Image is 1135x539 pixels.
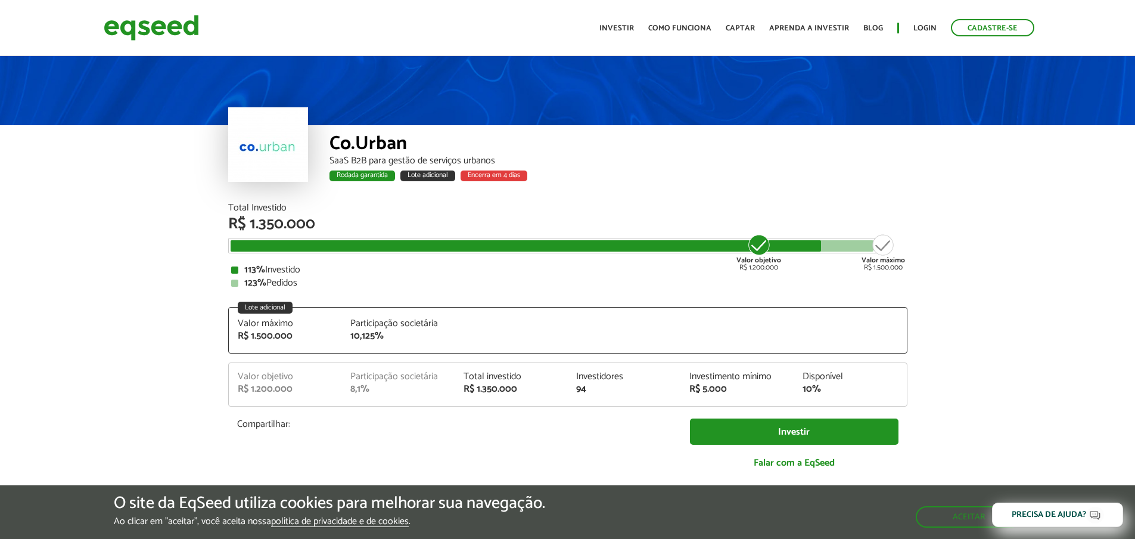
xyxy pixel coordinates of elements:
div: R$ 1.500.000 [862,233,905,271]
div: Total Investido [228,203,907,213]
div: Investidores [576,372,671,382]
a: Investir [599,24,634,32]
div: Participação societária [350,319,446,329]
div: R$ 5.000 [689,385,785,394]
a: Login [913,24,937,32]
div: Participação societária [350,372,446,382]
a: Investir [690,419,898,445]
div: Co.Urban [329,134,907,156]
a: Captar [726,24,755,32]
div: Lote adicional [238,302,293,314]
div: SaaS B2B para gestão de serviços urbanos [329,156,907,166]
a: Aprenda a investir [769,24,849,32]
div: Rodada garantida [329,171,395,181]
a: Blog [863,24,883,32]
strong: 123% [244,275,266,291]
div: Investimento mínimo [689,372,785,382]
div: Investido [231,265,904,275]
strong: Valor máximo [862,255,905,266]
p: Compartilhar: [237,419,672,430]
div: 94 [576,385,671,394]
img: EqSeed [104,12,199,44]
div: Disponível [803,372,898,382]
p: Ao clicar em "aceitar", você aceita nossa . [114,516,545,527]
div: R$ 1.350.000 [228,216,907,232]
strong: Valor objetivo [736,255,781,266]
div: R$ 1.200.000 [736,233,781,271]
div: R$ 1.500.000 [238,332,333,341]
div: 10% [803,385,898,394]
div: 8,1% [350,385,446,394]
a: política de privacidade e de cookies [271,517,409,527]
div: 10,125% [350,332,446,341]
strong: 113% [244,262,265,278]
h5: O site da EqSeed utiliza cookies para melhorar sua navegação. [114,494,545,513]
div: Encerra em 4 dias [461,171,527,181]
div: Valor objetivo [238,372,333,382]
a: Como funciona [648,24,711,32]
div: Lote adicional [400,171,455,181]
div: R$ 1.350.000 [464,385,559,394]
div: Pedidos [231,278,904,288]
button: Aceitar [916,506,1022,528]
div: Valor máximo [238,319,333,329]
a: Cadastre-se [951,19,1034,36]
div: R$ 1.200.000 [238,385,333,394]
a: Falar com a EqSeed [690,451,898,475]
div: Total investido [464,372,559,382]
